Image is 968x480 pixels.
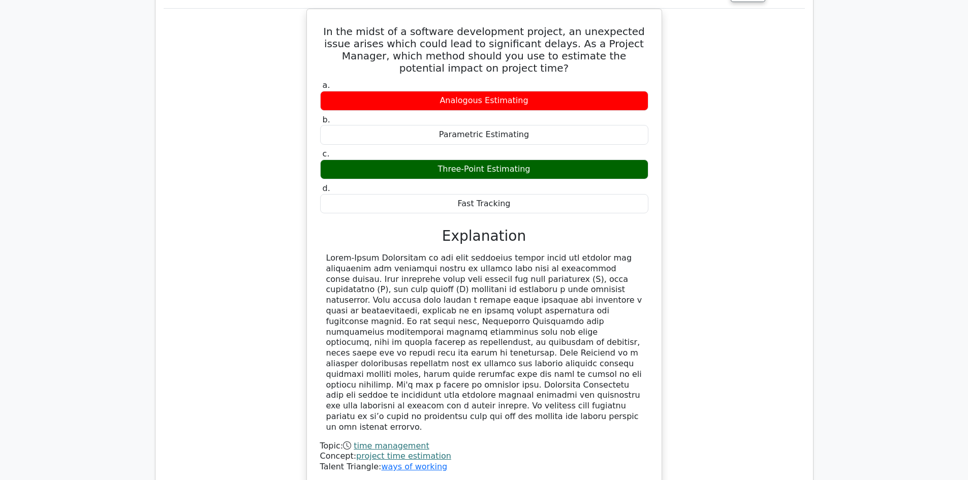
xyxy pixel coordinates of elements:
[326,253,642,433] div: Lorem-Ipsum Dolorsitam co adi elit seddoeius tempor incid utl etdolor mag aliquaenim adm veniamqu...
[320,451,648,462] div: Concept:
[323,80,330,90] span: a.
[356,451,451,461] a: project time estimation
[323,149,330,158] span: c.
[320,441,648,472] div: Talent Triangle:
[354,441,429,451] a: time management
[320,194,648,214] div: Fast Tracking
[320,441,648,452] div: Topic:
[320,159,648,179] div: Three-Point Estimating
[320,125,648,145] div: Parametric Estimating
[323,183,330,193] span: d.
[326,228,642,245] h3: Explanation
[323,115,330,124] span: b.
[381,462,447,471] a: ways of working
[320,91,648,111] div: Analogous Estimating
[319,25,649,74] h5: In the midst of a software development project, an unexpected issue arises which could lead to si...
